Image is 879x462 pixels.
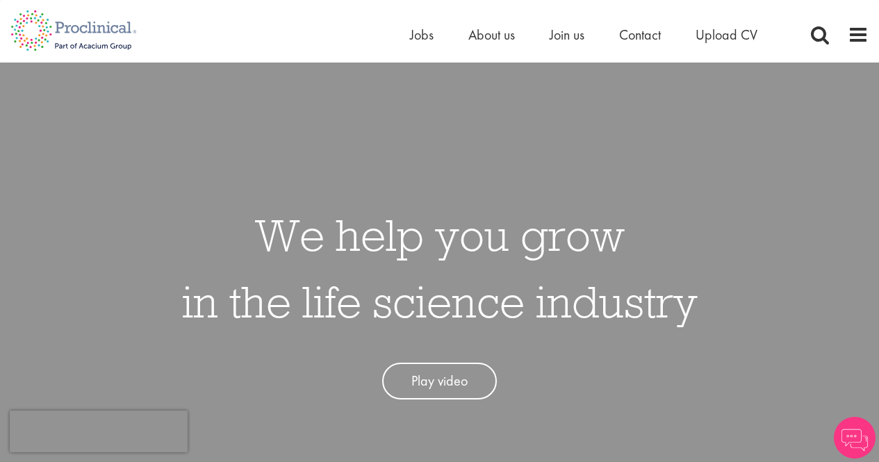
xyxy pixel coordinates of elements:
img: Chatbot [834,417,876,459]
a: About us [468,26,515,44]
a: Play video [382,363,497,399]
h1: We help you grow in the life science industry [182,201,698,335]
a: Upload CV [696,26,757,44]
a: Jobs [410,26,434,44]
a: Join us [550,26,584,44]
a: Contact [619,26,661,44]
